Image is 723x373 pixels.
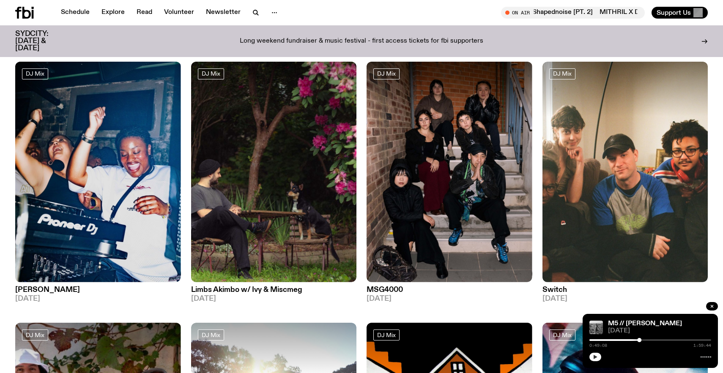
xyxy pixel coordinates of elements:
span: DJ Mix [202,71,220,77]
span: 0:49:08 [589,343,607,348]
span: [DATE] [608,328,711,334]
a: DJ Mix [198,329,224,340]
span: [DATE] [191,295,357,302]
span: [DATE] [542,295,708,302]
a: [PERSON_NAME][DATE] [15,282,181,302]
a: Schedule [56,7,95,19]
a: DJ Mix [549,68,575,79]
a: Read [131,7,157,19]
a: M5 // [PERSON_NAME] [608,320,682,327]
a: Volunteer [159,7,199,19]
h3: Limbs Akimbo w/ Ivy & Miscmeg [191,286,357,294]
h3: SYDCITY: [DATE] & [DATE] [15,30,69,52]
span: DJ Mix [26,71,44,77]
a: Limbs Akimbo w/ Ivy & Miscmeg[DATE] [191,282,357,302]
span: DJ Mix [553,332,572,338]
span: DJ Mix [553,71,572,77]
a: DJ Mix [198,68,224,79]
h3: [PERSON_NAME] [15,286,181,294]
span: 1:59:44 [693,343,711,348]
a: DJ Mix [22,329,48,340]
span: DJ Mix [202,332,220,338]
span: Support Us [657,9,691,16]
span: DJ Mix [26,332,44,338]
a: DJ Mix [373,68,400,79]
img: Jackson sits at an outdoor table, legs crossed and gazing at a black and brown dog also sitting a... [191,62,357,282]
span: [DATE] [367,295,532,302]
a: DJ Mix [22,68,48,79]
span: [DATE] [15,295,181,302]
a: DJ Mix [373,329,400,340]
a: MSG4000[DATE] [367,282,532,302]
a: Explore [96,7,130,19]
p: Long weekend fundraiser & music festival - first access tickets for fbi supporters [240,38,483,45]
button: On AirMITHRIL X DEEP WEB | feat. s280f, Litvrgy & Shapednoise [PT. 2]MITHRIL X DEEP WEB | feat. s... [501,7,645,19]
span: DJ Mix [377,332,396,338]
a: Newsletter [201,7,246,19]
a: Switch[DATE] [542,282,708,302]
h3: MSG4000 [367,286,532,294]
h3: Switch [542,286,708,294]
span: DJ Mix [377,71,396,77]
img: A warm film photo of the switch team sitting close together. from left to right: Cedar, Lau, Sand... [542,62,708,282]
a: DJ Mix [549,329,575,340]
button: Support Us [652,7,708,19]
